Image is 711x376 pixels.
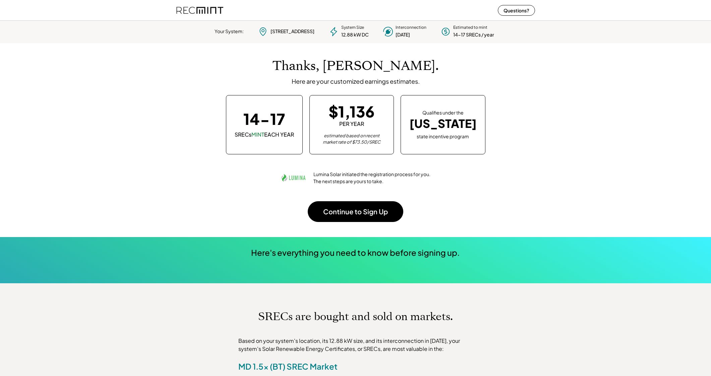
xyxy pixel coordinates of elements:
div: System Size [341,25,364,30]
div: Qualifies under the [422,109,464,116]
div: Here's everything you need to know before signing up. [251,247,460,258]
div: Lumina Solar initiated the registration process for you. The next steps are yours to take. [313,171,431,185]
div: 14-17 SRECs / year [453,31,494,38]
div: MD 1.5x (BT) SREC Market [238,361,338,372]
div: Estimated to mint [453,25,487,30]
div: $1,136 [329,104,374,119]
div: 14-17 [243,111,285,126]
div: PER YEAR [339,120,364,128]
button: Continue to Sign Up [308,201,403,222]
font: MINT [251,131,264,138]
div: Based on your system's location, its 12.88 kW size, and its interconnection in [DATE], your syste... [238,337,473,353]
div: [STREET_ADDRESS] [271,28,314,35]
button: Questions? [498,5,535,16]
div: Your System: [215,28,244,35]
div: state incentive program [417,132,469,140]
div: [US_STATE] [409,117,477,131]
div: Here are your customized earnings estimates. [292,77,420,85]
div: Interconnection [396,25,426,30]
div: 12.88 kW DC [341,31,369,38]
div: estimated based on recent market rate of $73.50/SREC [318,133,385,146]
h1: Thanks, [PERSON_NAME]. [273,58,439,74]
div: [DATE] [396,31,410,38]
div: SRECs EACH YEAR [235,131,294,138]
img: lumina.png [280,164,307,191]
h1: SRECs are bought and sold on markets. [258,310,453,323]
img: recmint-logotype%403x%20%281%29.jpeg [176,1,223,19]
